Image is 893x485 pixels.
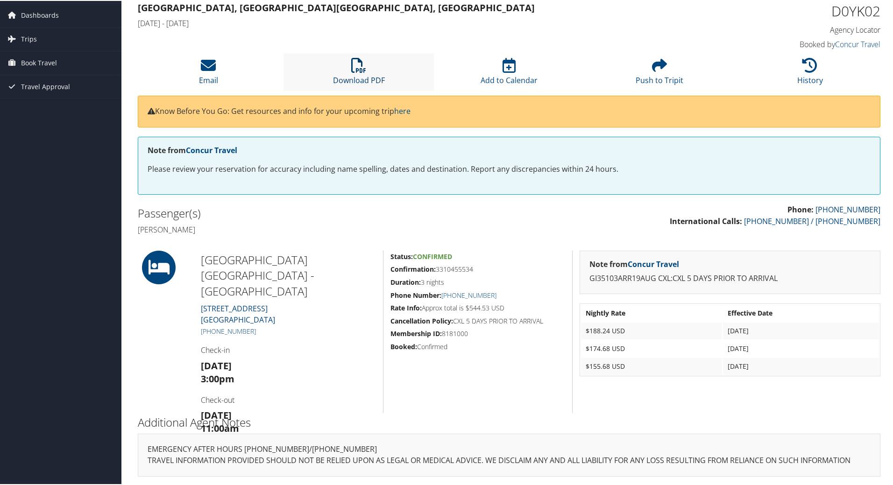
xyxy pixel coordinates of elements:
a: Concur Travel [186,144,237,155]
a: here [394,105,411,115]
strong: Note from [148,144,237,155]
h5: CXL 5 DAYS PRIOR TO ARRIVAL [390,316,565,325]
strong: Phone Number: [390,290,441,299]
a: Email [199,62,218,84]
strong: 3:00pm [201,372,234,384]
a: History [797,62,823,84]
td: [DATE] [723,322,879,338]
strong: [DATE] [201,358,232,371]
span: Book Travel [21,50,57,74]
h4: [DATE] - [DATE] [138,17,691,28]
strong: [DATE] [201,408,232,421]
div: EMERGENCY AFTER HOURS [PHONE_NUMBER]/[PHONE_NUMBER] [138,433,880,476]
strong: International Calls: [670,215,742,225]
a: Add to Calendar [481,62,538,84]
a: [PHONE_NUMBER] [815,204,880,214]
p: TRAVEL INFORMATION PROVIDED SHOULD NOT BE RELIED UPON AS LEGAL OR MEDICAL ADVICE. WE DISCLAIM ANY... [148,454,871,466]
strong: Note from [589,258,679,268]
h5: 3310455534 [390,264,565,273]
h5: 8181000 [390,328,565,337]
h4: Check-in [201,344,376,354]
td: [DATE] [723,339,879,356]
strong: Phone: [787,204,814,214]
p: Know Before You Go: Get resources and info for your upcoming trip [148,105,871,117]
td: $155.68 USD [581,357,722,374]
strong: [GEOGRAPHIC_DATA], [GEOGRAPHIC_DATA] [GEOGRAPHIC_DATA], [GEOGRAPHIC_DATA] [138,0,535,13]
h4: Agency Locator [705,24,880,34]
span: Dashboards [21,3,59,26]
h2: [GEOGRAPHIC_DATA] [GEOGRAPHIC_DATA] -[GEOGRAPHIC_DATA] [201,251,376,298]
a: [PHONE_NUMBER] [441,290,496,299]
h5: Approx total is $544.53 USD [390,302,565,312]
h2: Additional Agent Notes [138,414,880,429]
a: Push to Tripit [636,62,683,84]
a: [PHONE_NUMBER] / [PHONE_NUMBER] [744,215,880,225]
th: Nightly Rate [581,304,722,321]
a: Concur Travel [835,38,880,49]
td: $174.68 USD [581,339,722,356]
p: GI35103ARR19AUG CXL:CXL 5 DAYS PRIOR TO ARRIVAL [589,272,871,284]
h4: [PERSON_NAME] [138,224,502,234]
h4: Check-out [201,394,376,404]
a: Download PDF [333,62,385,84]
strong: Membership ID: [390,328,442,337]
h5: 3 nights [390,277,565,286]
strong: Status: [390,251,413,260]
th: Effective Date [723,304,879,321]
h1: D0YK02 [705,0,880,20]
strong: Confirmation: [390,264,436,273]
span: Confirmed [413,251,452,260]
a: Concur Travel [628,258,679,268]
strong: Rate Info: [390,302,422,311]
a: [STREET_ADDRESS][GEOGRAPHIC_DATA] [201,302,275,324]
span: Travel Approval [21,74,70,98]
strong: Cancellation Policy: [390,316,453,324]
strong: Duration: [390,277,421,286]
strong: Booked: [390,341,417,350]
span: Trips [21,27,37,50]
td: $188.24 USD [581,322,722,338]
h4: Booked by [705,38,880,49]
h2: Passenger(s) [138,204,502,220]
h5: Confirmed [390,341,565,351]
td: [DATE] [723,357,879,374]
p: Please review your reservation for accuracy including name spelling, dates and destination. Repor... [148,162,871,175]
a: [PHONE_NUMBER] [201,326,256,335]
